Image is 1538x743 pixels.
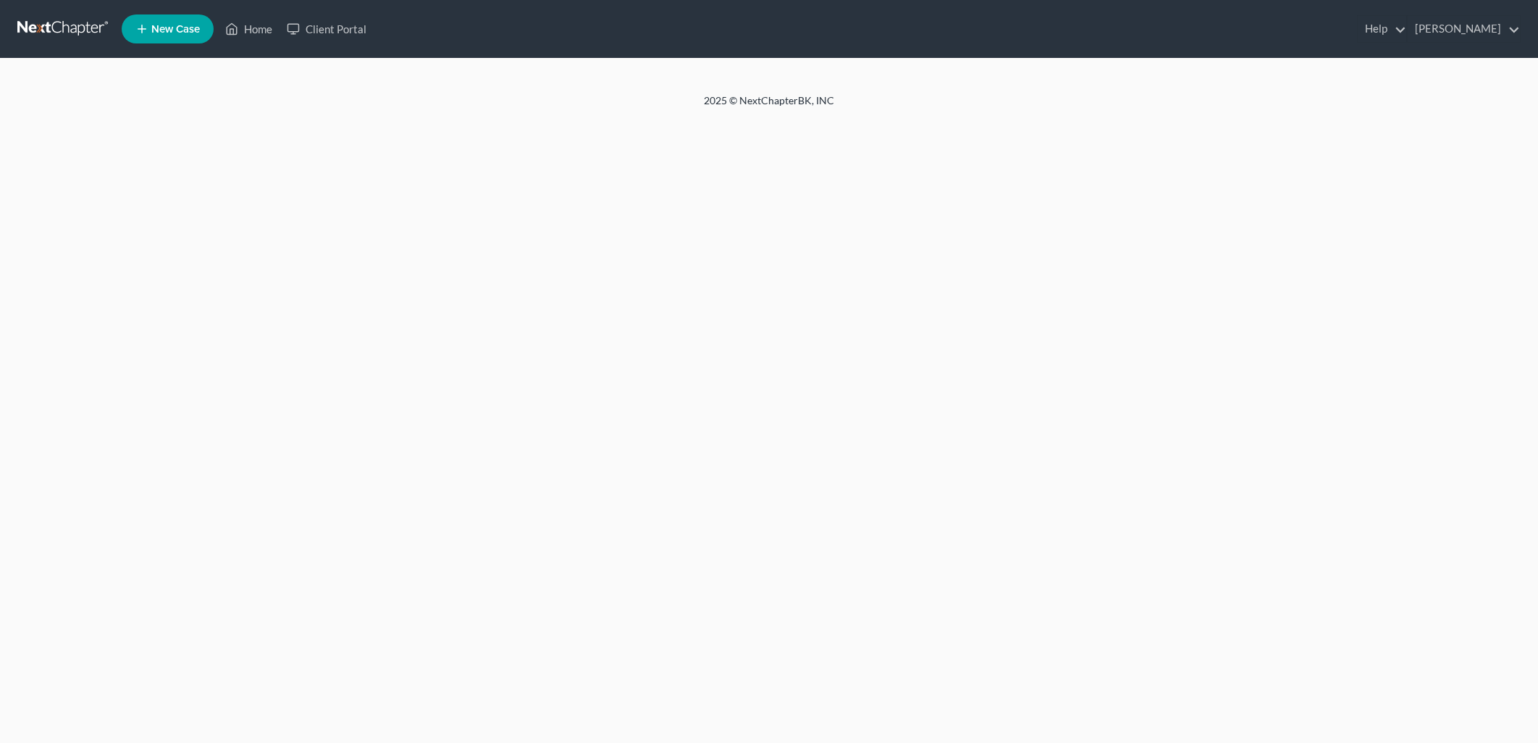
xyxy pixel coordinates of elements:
[1358,16,1406,42] a: Help
[218,16,280,42] a: Home
[1408,16,1520,42] a: [PERSON_NAME]
[280,16,374,42] a: Client Portal
[122,14,214,43] new-legal-case-button: New Case
[356,93,1182,119] div: 2025 © NextChapterBK, INC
